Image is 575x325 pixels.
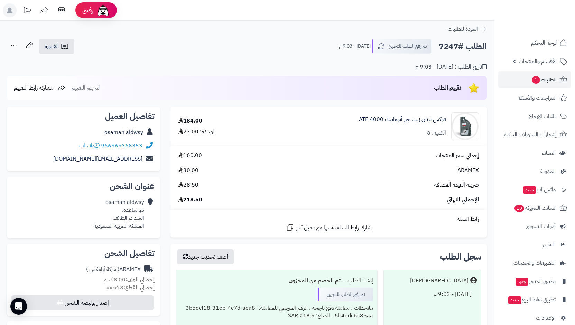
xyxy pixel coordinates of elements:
span: 1 [532,76,540,84]
img: logo-2.png [528,16,568,30]
span: الإجمالي النهائي [447,196,479,204]
span: جديد [516,278,528,286]
div: ملاحظات : معاملة دفع ناجحة ، الرقم المرجعي للمعاملة: 3b5dcf18-31eb-4c7d-aea8-5b4edc6c85aa - المبل... [180,301,373,323]
span: رفيق [82,6,93,15]
a: [EMAIL_ADDRESS][DOMAIN_NAME] [53,155,142,163]
small: 8 قطعة [107,283,155,292]
a: osamah aldwsy [104,128,143,136]
div: Open Intercom Messenger [10,298,27,315]
div: osamah aldwsy بنو ساعده، السداد، الطائف المملكة العربية السعودية [94,198,144,230]
span: 30.00 [178,166,198,174]
span: طلبات الإرجاع [529,111,557,121]
span: جديد [508,296,521,304]
span: التطبيقات والخدمات [513,258,556,268]
strong: إجمالي الوزن: [126,276,155,284]
span: 10 [514,205,525,213]
span: الطلبات [531,75,557,84]
span: وآتس آب [522,185,556,195]
span: العودة للطلبات [448,25,478,33]
a: فوكس تيتان زيت جير أنوماتيك ATF 4000 [359,116,446,124]
button: تم رفع الطلب للتجهيز [372,39,432,54]
h2: تفاصيل العميل [12,112,155,120]
div: [DEMOGRAPHIC_DATA] [410,277,469,285]
a: التطبيقات والخدمات [498,255,571,271]
span: 218.50 [178,196,202,204]
button: أضف تحديث جديد [177,249,234,264]
strong: إجمالي القطع: [123,283,155,292]
a: واتساب [79,142,100,150]
span: السلات المتروكة [514,203,557,213]
span: 28.50 [178,181,198,189]
span: المدونة [540,166,556,176]
a: المدونة [498,163,571,180]
span: الفاتورة [45,42,59,51]
button: إصدار بوليصة الشحن [11,295,154,310]
a: مشاركة رابط التقييم [14,84,65,92]
img: 1733228781-fuchs-titan-atf-4000-transmission-fluid-1-liter-90x90.jpg [452,112,479,140]
span: مشاركة رابط التقييم [14,84,54,92]
div: تاريخ الطلب : [DATE] - 9:03 م [415,63,487,71]
div: [DATE] - 9:03 م [388,288,477,301]
a: أدوات التسويق [498,218,571,235]
span: جديد [523,186,536,194]
span: ARAMEX [457,166,479,174]
a: 966565368353 [101,142,142,150]
span: التقارير [542,240,556,250]
span: العملاء [542,148,556,158]
span: الإعدادات [536,313,556,323]
span: إشعارات التحويلات البنكية [504,130,557,139]
span: ضريبة القيمة المضافة [434,181,479,189]
span: تطبيق المتجر [515,277,556,286]
a: الفاتورة [39,39,74,54]
h2: الطلب #7247 [439,39,487,54]
a: تطبيق المتجرجديد [498,273,571,290]
span: أدوات التسويق [526,222,556,231]
span: 160.00 [178,152,202,160]
a: وآتس آبجديد [498,181,571,198]
h3: سجل الطلب [440,253,481,261]
span: شارك رابط السلة نفسها مع عميل آخر [296,224,371,232]
span: لم يتم التقييم [72,84,100,92]
span: المراجعات والأسئلة [518,93,557,103]
div: رابط السلة [173,215,484,223]
a: العملاء [498,145,571,161]
small: 8.00 كجم [103,276,155,284]
div: الوحدة: 23.00 [178,128,216,136]
span: تطبيق نقاط البيع [508,295,556,305]
a: المراجعات والأسئلة [498,90,571,106]
a: الطلبات1 [498,71,571,88]
a: تطبيق نقاط البيعجديد [498,291,571,308]
a: طلبات الإرجاع [498,108,571,125]
span: لوحة التحكم [531,38,557,48]
a: التقارير [498,236,571,253]
span: تقييم الطلب [434,84,461,92]
a: تحديثات المنصة [18,3,36,19]
span: ( شركة أرامكس ) [86,265,119,273]
div: 184.00 [178,117,202,125]
a: العودة للطلبات [448,25,487,33]
span: الأقسام والمنتجات [519,56,557,66]
a: شارك رابط السلة نفسها مع عميل آخر [286,223,371,232]
b: تم الخصم من المخزون [289,277,341,285]
div: إنشاء الطلب .... [180,274,373,288]
a: السلات المتروكة10 [498,200,571,216]
a: إشعارات التحويلات البنكية [498,126,571,143]
a: لوحة التحكم [498,35,571,51]
div: ARAMEX [86,265,141,273]
div: تم رفع الطلب للتجهيز [318,288,373,301]
img: ai-face.png [96,3,110,17]
h2: تفاصيل الشحن [12,249,155,258]
small: [DATE] - 9:03 م [339,43,371,50]
h2: عنوان الشحن [12,182,155,190]
span: إجمالي سعر المنتجات [436,152,479,160]
div: الكمية: 8 [427,129,446,137]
